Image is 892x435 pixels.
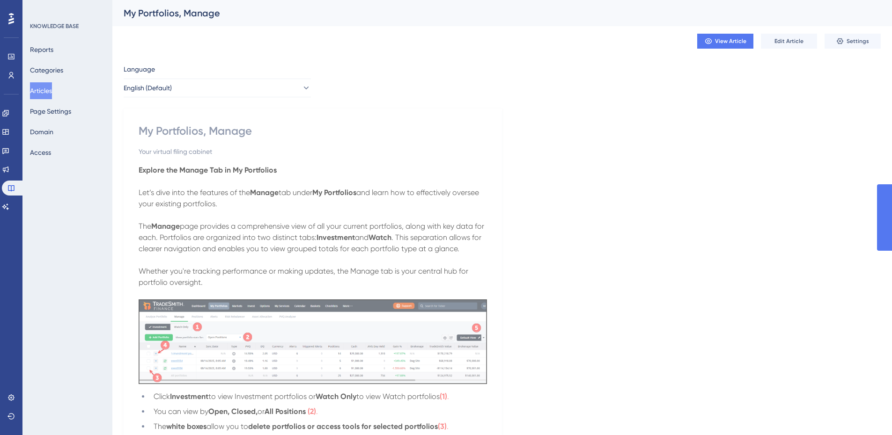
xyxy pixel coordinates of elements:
button: Articles [30,82,52,99]
strong: My Portfolios [312,188,356,197]
span: page provides a comprehensive view of all your current portfolios, along with key data for each. ... [139,222,486,242]
strong: Investment [170,392,208,401]
span: to view Investment portfolios or [208,392,316,401]
span: Edit Article [774,37,804,45]
strong: Investment [317,233,355,242]
strong: Manage [151,222,180,231]
button: Access [30,144,51,161]
strong: (1) [440,392,447,401]
button: Settings [825,34,881,49]
span: Settings [847,37,869,45]
span: View Article [715,37,746,45]
div: My Portfolios, Manage [139,123,487,138]
span: to view Watch portfolios [356,392,440,401]
span: . [447,422,449,431]
span: . [447,392,449,401]
span: tab under [279,188,312,197]
strong: Manage [250,188,279,197]
span: . [316,407,318,416]
span: allow you to [206,422,248,431]
span: Whether you're tracking performance or making updates, the Manage tab is your central hub for por... [139,267,470,287]
strong: All Positions [265,407,306,416]
strong: (3) [438,422,447,431]
span: Let’s dive into the features of the [139,188,250,197]
strong: Explore the Manage Tab in My Portfolios [139,166,277,174]
button: Domain [30,123,53,140]
span: Click [154,392,170,401]
div: Your virtual filing cabinet [139,146,487,157]
strong: Open, Closed, [208,407,258,416]
span: English (Default) [124,82,172,94]
span: and [355,233,369,242]
button: Edit Article [761,34,817,49]
strong: Watch Only [316,392,356,401]
span: The [154,422,166,431]
button: Page Settings [30,103,71,120]
strong: Watch [369,233,391,242]
button: English (Default) [124,79,311,97]
div: My Portfolios, Manage [124,7,857,20]
div: KNOWLEDGE BASE [30,22,79,30]
strong: delete portfolios or access tools for selected portfolios [248,422,438,431]
button: Categories [30,62,63,79]
button: View Article [697,34,753,49]
strong: white boxes [166,422,206,431]
strong: (2) [308,407,316,416]
span: You can view by [154,407,208,416]
span: The [139,222,151,231]
span: Language [124,64,155,75]
button: Reports [30,41,53,58]
span: or [258,407,265,416]
iframe: UserGuiding AI Assistant Launcher [853,398,881,426]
